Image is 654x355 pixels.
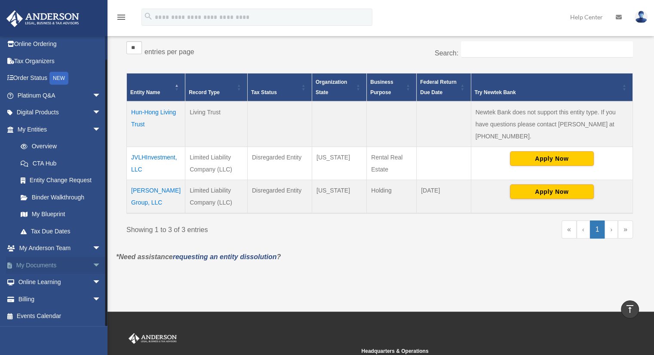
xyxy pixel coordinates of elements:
div: Try Newtek Bank [475,87,620,98]
td: Newtek Bank does not support this entity type. If you have questions please contact [PERSON_NAME]... [471,101,633,147]
a: My Anderson Teamarrow_drop_down [6,240,114,257]
img: Anderson Advisors Platinum Portal [4,10,82,27]
button: Apply Now [510,151,594,166]
i: vertical_align_top [625,304,635,314]
a: Platinum Q&Aarrow_drop_down [6,87,114,104]
th: Tax Status: Activate to sort [247,73,312,101]
td: Holding [367,180,417,213]
a: CTA Hub [12,155,110,172]
a: requesting an entity dissolution [173,253,277,260]
a: vertical_align_top [621,300,639,318]
a: Digital Productsarrow_drop_down [6,104,114,121]
a: Binder Walkthrough [12,189,110,206]
td: Hun-Hong Living Trust [127,101,185,147]
label: entries per page [144,48,194,55]
a: 1 [590,220,605,239]
a: Order StatusNEW [6,70,114,87]
td: [DATE] [417,180,471,213]
a: Online Ordering [6,36,114,53]
td: Limited Liability Company (LLC) [185,147,248,180]
th: Record Type: Activate to sort [185,73,248,101]
i: search [144,12,153,21]
span: Federal Return Due Date [420,79,457,95]
th: Try Newtek Bank : Activate to sort [471,73,633,101]
div: NEW [49,72,68,85]
th: Organization State: Activate to sort [312,73,366,101]
a: First [562,220,577,239]
td: [US_STATE] [312,147,366,180]
td: Living Trust [185,101,248,147]
th: Federal Return Due Date: Activate to sort [417,73,471,101]
td: Rental Real Estate [367,147,417,180]
th: Entity Name: Activate to invert sorting [127,73,185,101]
a: Previous [577,220,590,239]
span: arrow_drop_down [92,240,110,257]
span: Tax Status [251,89,277,95]
span: arrow_drop_down [92,87,110,104]
td: [US_STATE] [312,180,366,213]
label: Search: [435,49,458,57]
span: Entity Name [130,89,160,95]
a: Last [618,220,633,239]
a: Overview [12,138,105,155]
td: JVLHInvestment, LLC [127,147,185,180]
div: Showing 1 to 3 of 3 entries [126,220,373,236]
a: Billingarrow_drop_down [6,291,114,308]
img: User Pic [635,11,648,23]
a: Entity Change Request [12,172,110,189]
a: Tax Organizers [6,52,114,70]
span: Business Purpose [370,79,393,95]
img: Anderson Advisors Platinum Portal [127,333,178,344]
a: My Blueprint [12,206,110,223]
td: Disregarded Entity [247,180,312,213]
a: Online Learningarrow_drop_down [6,274,114,291]
em: *Need assistance ? [116,253,281,260]
td: [PERSON_NAME] Group, LLC [127,180,185,213]
span: Record Type [189,89,220,95]
span: arrow_drop_down [92,274,110,291]
a: menu [116,15,126,22]
a: My Documentsarrow_drop_down [6,257,114,274]
span: arrow_drop_down [92,291,110,308]
a: Next [605,220,618,239]
td: Limited Liability Company (LLC) [185,180,248,213]
a: My Entitiesarrow_drop_down [6,121,110,138]
span: Organization State [316,79,347,95]
button: Apply Now [510,184,594,199]
a: Events Calendar [6,308,114,325]
a: Tax Due Dates [12,223,110,240]
td: Disregarded Entity [247,147,312,180]
th: Business Purpose: Activate to sort [367,73,417,101]
i: menu [116,12,126,22]
span: arrow_drop_down [92,257,110,274]
span: arrow_drop_down [92,121,110,138]
span: arrow_drop_down [92,104,110,122]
